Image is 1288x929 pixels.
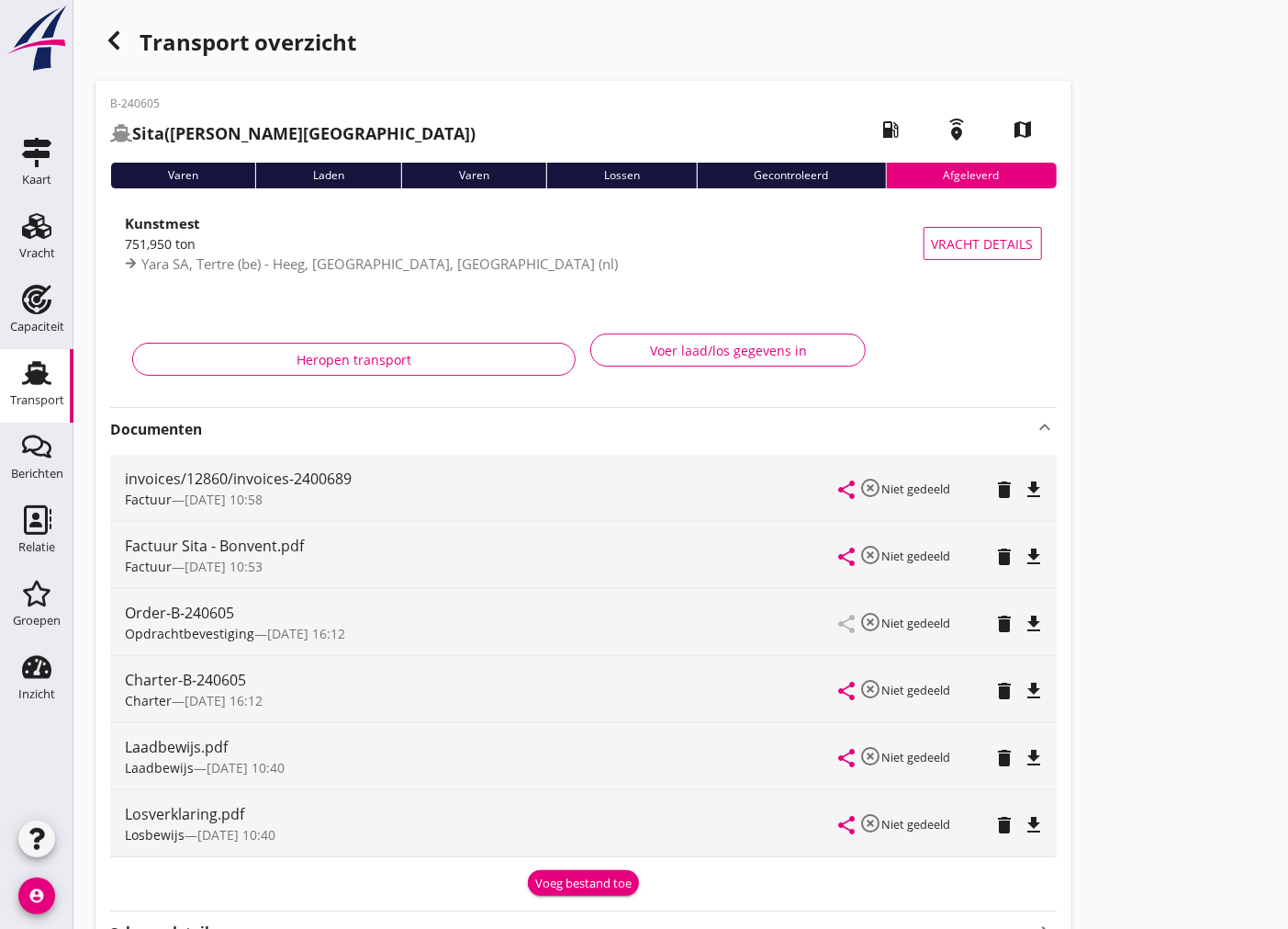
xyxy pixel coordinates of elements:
span: [DATE] 10:58 [185,491,263,508]
i: keyboard_arrow_up [1035,416,1057,438]
i: file_download [1024,814,1046,836]
i: file_download [1024,680,1046,702]
div: Relatie [18,541,55,553]
button: Vracht details [924,227,1042,260]
span: Losbewijs [125,826,185,844]
small: Niet gedeeld [882,481,951,497]
div: Transport overzicht [95,22,1071,66]
div: Kaart [22,174,51,186]
i: share [836,479,858,501]
div: Gecontroleerd [697,163,886,188]
i: delete [994,613,1016,635]
div: — [125,557,840,576]
i: emergency_share [932,104,983,155]
span: Charter [125,692,172,709]
i: delete [994,546,1016,568]
a: Kunstmest751,950 tonYara SA, Tertre (be) - Heeg, [GEOGRAPHIC_DATA], [GEOGRAPHIC_DATA] (nl)Vracht ... [110,203,1057,284]
i: share [836,680,858,702]
div: Afgeleverd [886,163,1057,188]
span: Factuur [125,558,172,575]
span: Yara SA, Tertre (be) - Heeg, [GEOGRAPHIC_DATA], [GEOGRAPHIC_DATA] (nl) [141,255,618,273]
i: file_download [1024,747,1046,769]
div: — [125,691,840,710]
img: logo-small.a267ee39.svg [4,5,70,73]
div: — [125,490,840,509]
span: Vracht details [932,234,1034,254]
i: highlight_off [860,678,882,700]
div: — [125,758,840,777]
p: B-240605 [110,96,476,112]
div: — [125,624,840,643]
strong: Documenten [110,419,1035,440]
div: invoices/12860/invoices-2400689 [125,468,840,490]
div: Lossen [546,163,697,188]
i: file_download [1024,546,1046,568]
i: highlight_off [860,812,882,834]
button: Heropen transport [132,343,576,376]
div: Capaciteit [10,321,64,333]
div: Losverklaring.pdf [125,803,840,825]
i: delete [994,680,1016,702]
div: Groepen [13,615,61,627]
small: Niet gedeeld [882,682,951,698]
i: share [836,747,858,769]
div: Heropen transport [148,350,560,369]
span: Laadbewijs [125,759,194,776]
div: — [125,825,840,844]
i: delete [994,747,1016,769]
div: Varen [110,163,255,188]
span: [DATE] 10:40 [197,826,275,844]
h2: ([PERSON_NAME][GEOGRAPHIC_DATA]) [110,121,476,146]
i: highlight_off [860,611,882,633]
div: Voer laad/los gegevens in [606,341,850,360]
span: [DATE] 16:12 [185,692,263,709]
div: Inzicht [18,688,55,700]
strong: Sita [132,122,164,144]
i: map [998,104,1049,155]
small: Niet gedeeld [882,749,951,765]
i: share [836,814,858,836]
div: Vracht [19,247,55,259]
button: Voer laad/los gegevens in [590,334,866,367]
i: highlight_off [860,544,882,566]
strong: Kunstmest [125,214,200,232]
div: Factuur Sita - Bonvent.pdf [125,535,840,557]
div: Laden [255,163,401,188]
div: Transport [10,394,64,406]
small: Niet gedeeld [882,615,951,631]
span: Opdrachtbevestiging [125,625,254,642]
small: Niet gedeeld [882,816,951,833]
i: delete [994,814,1016,836]
button: Voeg bestand toe [528,870,639,896]
div: Order-B-240605 [125,602,840,624]
i: highlight_off [860,477,882,499]
i: highlight_off [860,745,882,767]
i: share [836,546,858,568]
i: file_download [1024,479,1046,501]
i: delete [994,479,1016,501]
div: Varen [401,163,546,188]
div: Berichten [11,468,63,480]
i: local_gas_station [866,104,917,155]
div: 751,950 ton [125,234,924,254]
i: file_download [1024,613,1046,635]
span: [DATE] 10:40 [207,759,285,776]
span: Factuur [125,491,172,508]
div: Laadbewijs.pdf [125,736,840,758]
i: account_circle [18,878,55,914]
span: [DATE] 10:53 [185,558,263,575]
span: [DATE] 16:12 [267,625,345,642]
div: Charter-B-240605 [125,669,840,691]
small: Niet gedeeld [882,548,951,564]
div: Voeg bestand toe [535,875,632,893]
